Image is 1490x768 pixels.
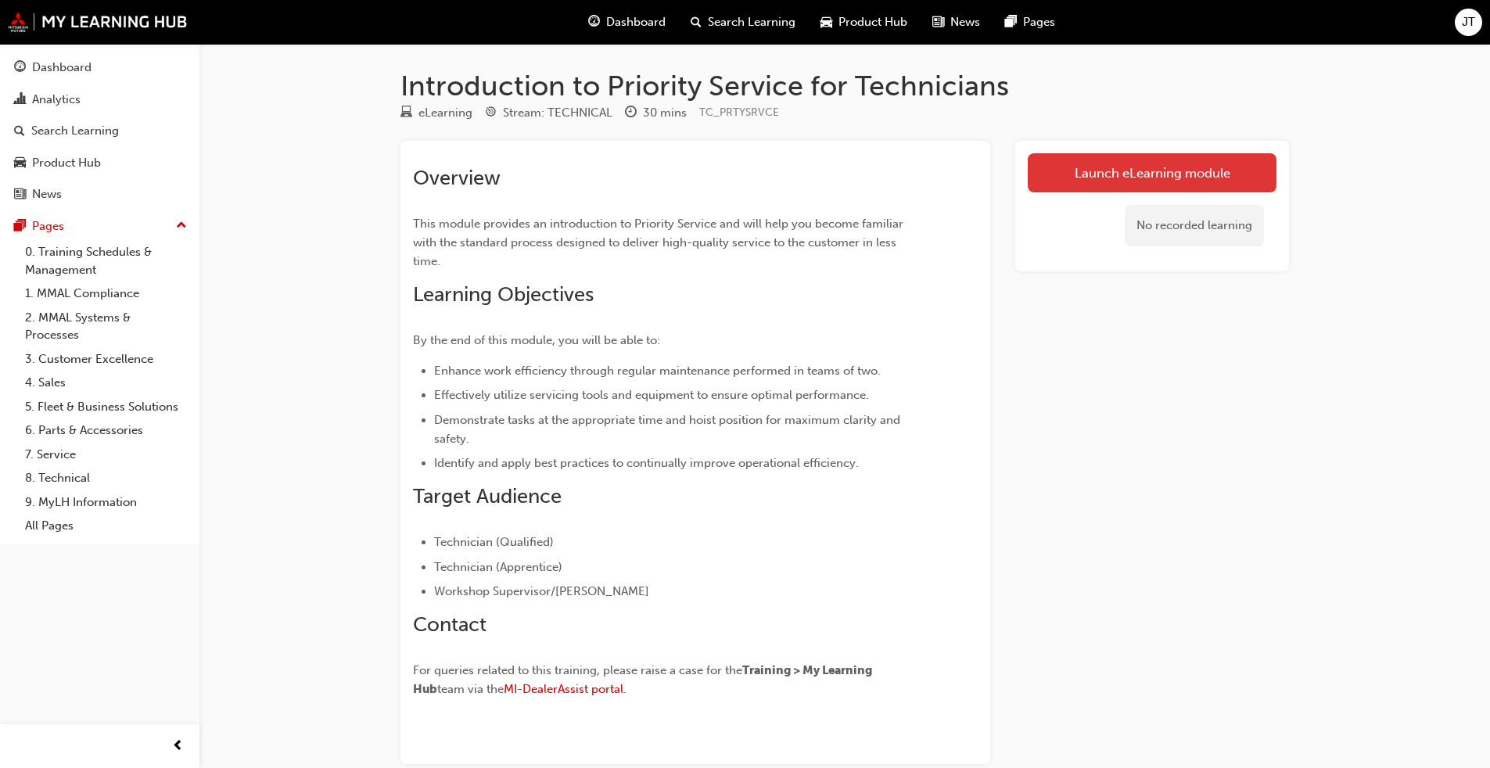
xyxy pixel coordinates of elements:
[6,53,193,82] a: Dashboard
[19,282,193,306] a: 1. MMAL Compliance
[413,612,486,637] span: Contact
[413,663,742,677] span: For queries related to this training, please raise a case for the
[19,347,193,371] a: 3. Customer Excellence
[1005,13,1017,32] span: pages-icon
[413,166,501,190] span: Overview
[708,13,795,31] span: Search Learning
[434,584,649,598] span: Workshop Supervisor/[PERSON_NAME]
[1023,13,1055,31] span: Pages
[625,106,637,120] span: clock-icon
[1028,153,1276,192] a: Launch eLearning module
[6,212,193,241] button: Pages
[19,395,193,419] a: 5. Fleet & Business Solutions
[14,124,25,138] span: search-icon
[434,535,554,549] span: Technician (Qualified)
[950,13,980,31] span: News
[19,466,193,490] a: 8. Technical
[413,484,562,508] span: Target Audience
[19,490,193,515] a: 9. MyLH Information
[400,103,472,123] div: Type
[19,306,193,347] a: 2. MMAL Systems & Processes
[413,282,594,307] span: Learning Objectives
[413,217,907,268] span: This module provides an introduction to Priority Service and will help you become familiar with t...
[691,13,702,32] span: search-icon
[1455,9,1482,36] button: JT
[19,443,193,467] a: 7. Service
[437,682,504,696] span: team via the
[485,106,497,120] span: target-icon
[920,6,993,38] a: news-iconNews
[576,6,678,38] a: guage-iconDashboard
[503,104,612,122] div: Stream: TECHNICAL
[32,91,81,109] div: Analytics
[14,93,26,107] span: chart-icon
[14,220,26,234] span: pages-icon
[623,682,627,696] span: .
[32,185,62,203] div: News
[14,188,26,202] span: news-icon
[504,682,623,696] a: MI-DealerAssist portal
[32,59,92,77] div: Dashboard
[19,240,193,282] a: 0. Training Schedules & Management
[19,514,193,538] a: All Pages
[31,122,119,140] div: Search Learning
[808,6,920,38] a: car-iconProduct Hub
[6,117,193,145] a: Search Learning
[418,104,472,122] div: eLearning
[625,103,687,123] div: Duration
[172,737,184,756] span: prev-icon
[400,69,1289,103] h1: Introduction to Priority Service for Technicians
[643,104,687,122] div: 30 mins
[434,560,562,574] span: Technician (Apprentice)
[838,13,907,31] span: Product Hub
[434,388,869,402] span: Effectively utilize servicing tools and equipment to ensure optimal performance.
[19,371,193,395] a: 4. Sales
[176,216,187,236] span: up-icon
[434,456,859,470] span: Identify and apply best practices to continually improve operational efficiency.
[588,13,600,32] span: guage-icon
[485,103,612,123] div: Stream
[699,106,779,119] span: Learning resource code
[14,61,26,75] span: guage-icon
[606,13,666,31] span: Dashboard
[32,154,101,172] div: Product Hub
[8,12,188,32] img: mmal
[434,413,903,446] span: Demonstrate tasks at the appropriate time and hoist position for maximum clarity and safety.
[678,6,808,38] a: search-iconSearch Learning
[1125,205,1264,246] div: No recorded learning
[993,6,1068,38] a: pages-iconPages
[434,364,881,378] span: Enhance work efficiency through regular maintenance performed in teams of two.
[6,149,193,178] a: Product Hub
[6,180,193,209] a: News
[400,106,412,120] span: learningResourceType_ELEARNING-icon
[6,50,193,212] button: DashboardAnalyticsSearch LearningProduct HubNews
[1462,13,1475,31] span: JT
[820,13,832,32] span: car-icon
[932,13,944,32] span: news-icon
[6,85,193,114] a: Analytics
[14,156,26,170] span: car-icon
[413,333,660,347] span: By the end of this module, you will be able to:
[19,418,193,443] a: 6. Parts & Accessories
[32,217,64,235] div: Pages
